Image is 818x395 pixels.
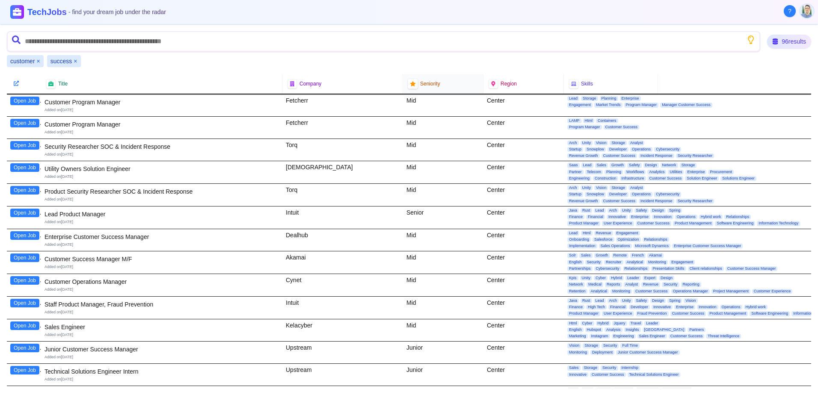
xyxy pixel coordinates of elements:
[800,4,814,18] img: User avatar
[282,229,403,251] div: Dealhub
[483,184,564,206] div: Center
[567,199,600,203] span: Revenue Growth
[10,321,39,330] button: Open Job
[636,221,672,226] span: Customer Success
[799,3,815,19] button: User menu
[681,282,701,287] span: Reporting
[44,174,279,180] div: Added on [DATE]
[647,253,664,258] span: Akamai
[661,388,692,392] span: Troubleshooting
[643,276,657,280] span: Expert
[10,163,39,172] button: Open Job
[654,147,681,152] span: Cybersecurity
[616,350,680,355] span: Junior Customer Success Manager
[629,215,650,219] span: Enterprise
[567,192,583,197] span: Startup
[676,199,714,203] span: Security Researcher
[636,311,669,316] span: Fraud Prevention
[282,342,403,363] div: Upstream
[604,260,623,265] span: Recruiter
[282,319,403,342] div: Kelacyber
[620,208,633,213] span: Unity
[403,139,483,161] div: Mid
[567,327,584,332] span: English
[589,289,609,294] span: Analytical
[567,334,588,339] span: Marketing
[670,260,695,265] span: Engagement
[784,5,796,17] button: About Techjobs
[50,57,72,65] span: success
[420,80,440,87] span: Seniority
[282,206,403,229] div: Intuit
[685,170,706,174] span: Enterprise
[44,323,279,331] div: Sales Engineer
[483,364,564,386] div: Center
[44,130,279,135] div: Added on [DATE]
[595,163,608,168] span: Sales
[403,297,483,319] div: Mid
[403,206,483,229] div: Senior
[44,310,279,315] div: Added on [DATE]
[602,311,634,316] span: User Experience
[767,35,811,48] div: 96 results
[652,215,673,219] span: Innovation
[752,289,793,294] span: Customer Experience
[282,274,403,296] div: Cynet
[44,165,279,173] div: Utility Owners Solution Engineer
[625,276,641,280] span: Leader
[608,298,619,303] span: Arch
[720,305,742,310] span: Operations
[44,233,279,241] div: Enterprise Customer Success Manager
[483,206,564,229] div: Center
[600,96,618,101] span: Planning
[44,367,279,376] div: Technical Solutions Engineer Intern
[44,98,279,106] div: Customer Program Manager
[688,266,724,271] span: Client relationships
[726,266,778,271] span: Customer Success Manager
[567,170,584,174] span: Partner
[611,289,632,294] span: Monitoring
[567,321,579,326] span: Html
[581,141,593,145] span: Unity
[674,305,695,310] span: Enterprise
[612,321,627,326] span: Jquery
[581,298,592,303] span: Rust
[567,231,579,236] span: Lead
[567,103,593,107] span: Engagement
[299,80,321,87] span: Company
[602,199,637,203] span: Customer Success
[620,298,633,303] span: Unity
[10,186,39,195] button: Open Job
[660,103,712,107] span: Manager Customer Success
[567,186,579,190] span: Arch
[625,260,645,265] span: Analytical
[403,251,483,274] div: Mid
[634,244,671,248] span: Microsoft Dynamics
[601,366,618,370] span: Security
[634,289,670,294] span: Customer Success
[594,266,621,271] span: Cybersecurity
[590,334,610,339] span: Instagram
[567,118,581,123] span: LAMP
[720,176,756,181] span: Solutions Engineer
[594,231,613,236] span: Revenue
[581,96,598,101] span: Storage
[724,215,751,219] span: Relationships
[567,282,585,287] span: Network
[10,97,39,105] button: Open Job
[639,153,674,158] span: Incident Response
[708,170,734,174] span: Procurement
[44,277,279,286] div: Customer Operations Manager
[643,327,686,332] span: [GEOGRAPHIC_DATA]
[583,118,595,123] span: Html
[608,305,627,310] span: Financial
[282,117,403,139] div: Fetcherr
[788,7,791,15] span: ?
[605,282,622,287] span: Reports
[483,229,564,251] div: Center
[699,215,723,219] span: Hybrid work
[403,364,483,386] div: Junior
[403,94,483,116] div: Mid
[697,305,718,310] span: Innovation
[659,276,674,280] span: Design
